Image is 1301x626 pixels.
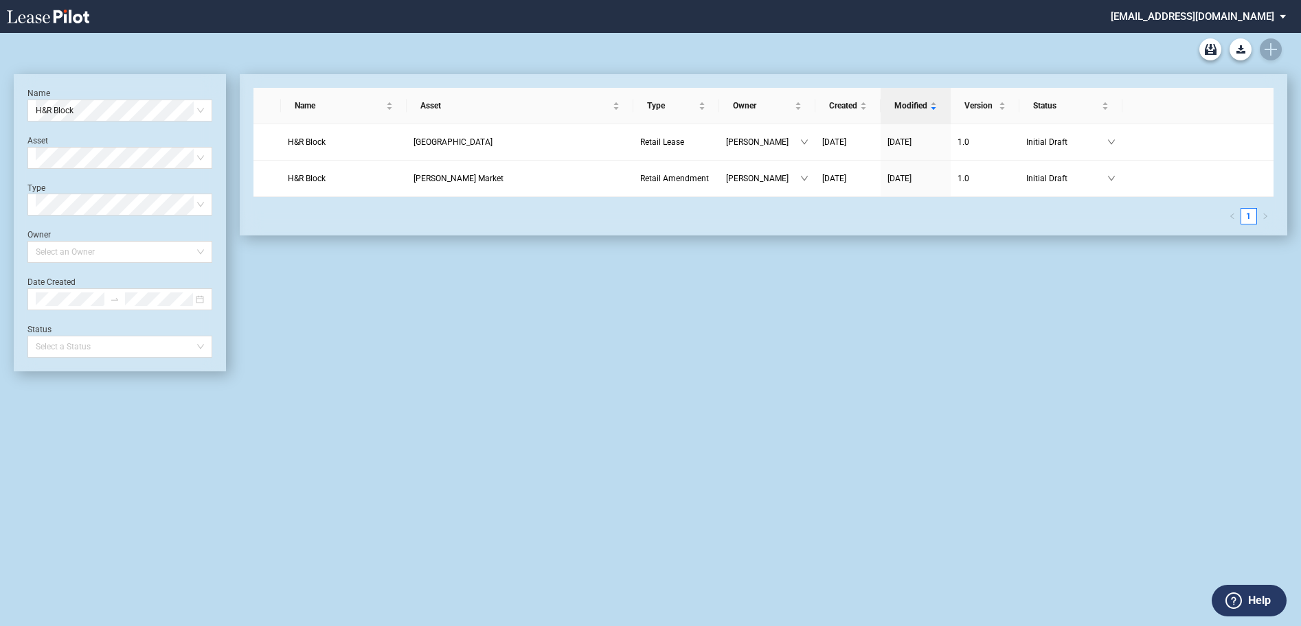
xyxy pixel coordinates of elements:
[1241,209,1256,224] a: 1
[1257,208,1274,224] li: Next Page
[1026,135,1107,149] span: Initial Draft
[414,172,626,185] a: [PERSON_NAME] Market
[1107,138,1116,146] span: down
[647,99,696,113] span: Type
[288,174,326,183] span: H&R Block
[958,174,969,183] span: 1 . 0
[288,172,400,185] a: H&R Block
[887,135,944,149] a: [DATE]
[420,99,610,113] span: Asset
[414,135,626,149] a: [GEOGRAPHIC_DATA]
[733,99,792,113] span: Owner
[640,172,712,185] a: Retail Amendment
[1224,208,1241,224] li: Previous Page
[633,88,719,124] th: Type
[951,88,1019,124] th: Version
[27,89,50,98] label: Name
[1019,88,1122,124] th: Status
[407,88,633,124] th: Asset
[36,100,204,121] span: H&R Block
[110,294,120,304] span: swap-right
[881,88,951,124] th: Modified
[1212,585,1287,616] button: Help
[1224,208,1241,224] button: left
[640,174,709,183] span: Retail Amendment
[726,135,800,149] span: [PERSON_NAME]
[800,174,808,183] span: down
[822,135,874,149] a: [DATE]
[894,99,927,113] span: Modified
[1241,208,1257,224] li: 1
[887,137,912,147] span: [DATE]
[640,137,684,147] span: Retail Lease
[288,137,326,147] span: H&R Block
[281,88,407,124] th: Name
[887,172,944,185] a: [DATE]
[815,88,881,124] th: Created
[414,137,493,147] span: Braemar Village Center
[295,99,383,113] span: Name
[887,174,912,183] span: [DATE]
[1199,38,1221,60] a: Archive
[800,138,808,146] span: down
[288,135,400,149] a: H&R Block
[1257,208,1274,224] button: right
[1033,99,1099,113] span: Status
[1107,174,1116,183] span: down
[958,137,969,147] span: 1 . 0
[414,174,504,183] span: Fridley Market
[27,325,52,334] label: Status
[27,230,51,240] label: Owner
[27,136,48,146] label: Asset
[27,183,45,193] label: Type
[829,99,857,113] span: Created
[110,294,120,304] span: to
[964,99,996,113] span: Version
[27,277,76,287] label: Date Created
[1229,213,1236,220] span: left
[1225,38,1256,60] md-menu: Download Blank Form List
[958,172,1012,185] a: 1.0
[1230,38,1252,60] button: Download Blank Form
[640,135,712,149] a: Retail Lease
[958,135,1012,149] a: 1.0
[1248,592,1271,610] label: Help
[726,172,800,185] span: [PERSON_NAME]
[1262,213,1269,220] span: right
[822,137,846,147] span: [DATE]
[822,172,874,185] a: [DATE]
[822,174,846,183] span: [DATE]
[1026,172,1107,185] span: Initial Draft
[719,88,815,124] th: Owner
